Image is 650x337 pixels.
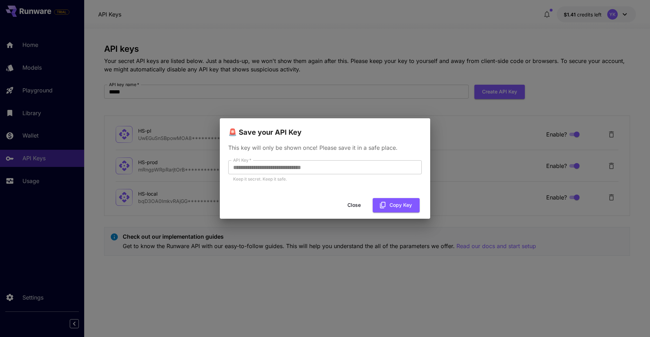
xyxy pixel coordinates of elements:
button: Close [338,198,370,212]
p: Keep it secret. Keep it safe. [233,176,417,183]
p: This key will only be shown once! Please save it in a safe place. [228,143,422,152]
h2: 🚨 Save your API Key [220,118,430,138]
label: API Key [233,157,251,163]
button: Copy Key [373,198,420,212]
